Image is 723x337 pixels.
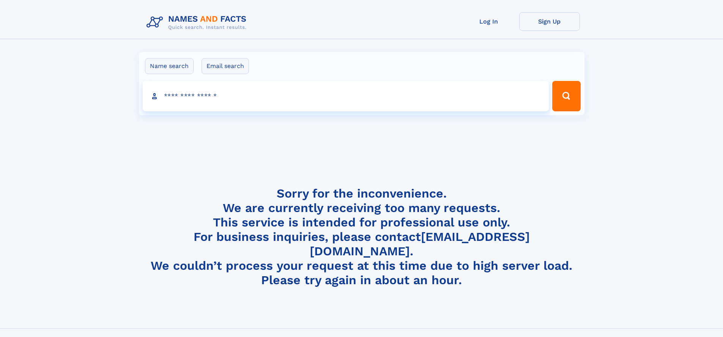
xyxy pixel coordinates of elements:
[310,229,530,258] a: [EMAIL_ADDRESS][DOMAIN_NAME]
[143,81,549,111] input: search input
[145,58,194,74] label: Name search
[552,81,580,111] button: Search Button
[202,58,249,74] label: Email search
[519,12,580,31] a: Sign Up
[143,12,253,33] img: Logo Names and Facts
[458,12,519,31] a: Log In
[143,186,580,288] h4: Sorry for the inconvenience. We are currently receiving too many requests. This service is intend...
